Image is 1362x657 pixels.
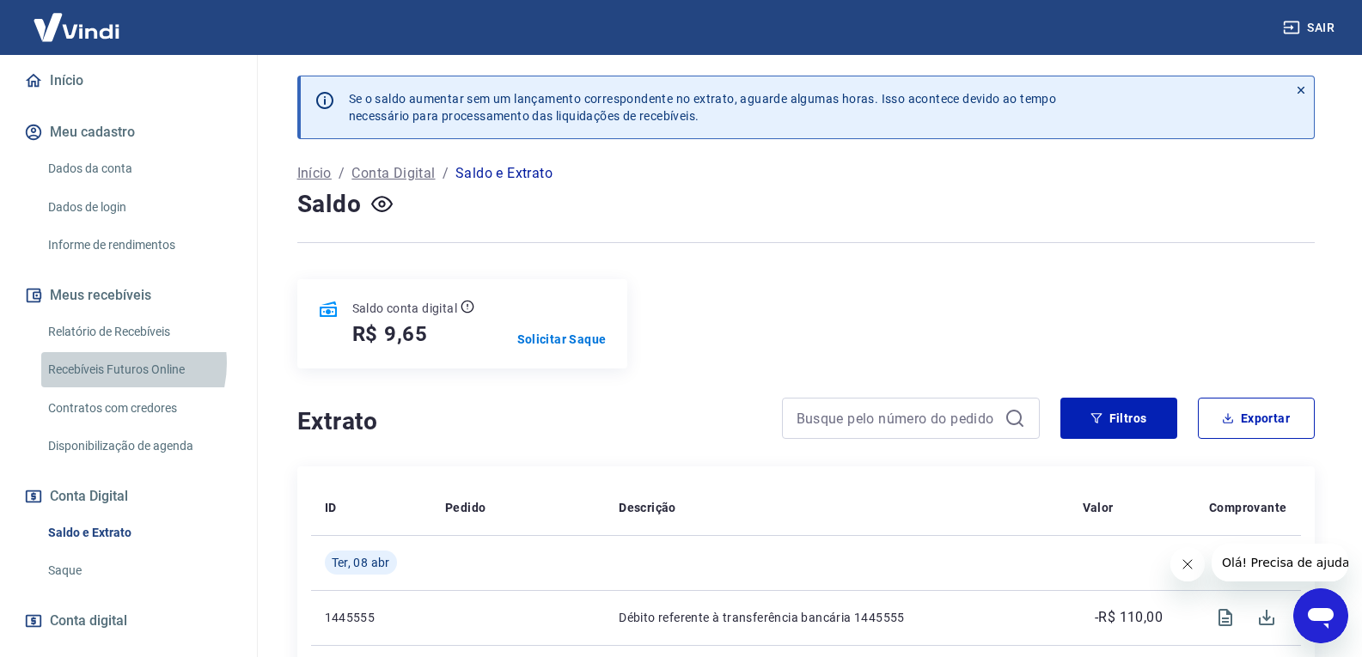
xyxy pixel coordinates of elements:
button: Sair [1280,12,1341,44]
a: Saldo e Extrato [41,515,236,551]
span: Visualizar [1205,597,1246,638]
span: Conta digital [50,609,127,633]
p: Saldo conta digital [352,300,458,317]
p: Se o saldo aumentar sem um lançamento correspondente no extrato, aguarde algumas horas. Isso acon... [349,90,1057,125]
p: Débito referente à transferência bancária 1445555 [619,609,1054,626]
span: Ter, 08 abr [332,554,390,571]
a: Solicitar Saque [517,331,607,348]
a: Informe de rendimentos [41,228,236,263]
h4: Extrato [297,405,761,439]
a: Dados de login [41,190,236,225]
button: Meu cadastro [21,113,236,151]
p: Comprovante [1209,499,1286,516]
iframe: Mensagem da empresa [1212,544,1348,581]
p: Valor [1083,499,1114,516]
span: Olá! Precisa de ajuda? [10,12,144,26]
p: ID [325,499,337,516]
input: Busque pelo número do pedido [797,405,998,431]
p: / [443,163,449,184]
a: Dados da conta [41,151,236,186]
p: 1445555 [325,609,418,626]
img: Vindi [21,1,132,53]
a: Conta Digital [351,163,435,184]
a: Disponibilização de agenda [41,429,236,464]
p: Saldo e Extrato [455,163,553,184]
a: Saque [41,553,236,588]
button: Meus recebíveis [21,277,236,314]
p: / [339,163,345,184]
a: Início [297,163,332,184]
button: Conta Digital [21,478,236,515]
button: Filtros [1060,398,1177,439]
button: Exportar [1198,398,1315,439]
p: Descrição [619,499,676,516]
a: Recebíveis Futuros Online [41,352,236,387]
a: Relatório de Recebíveis [41,314,236,350]
iframe: Fechar mensagem [1170,547,1205,581]
h4: Saldo [297,187,362,222]
p: Pedido [445,499,486,516]
a: Início [21,62,236,100]
h5: R$ 9,65 [352,320,429,348]
iframe: Botão para abrir a janela de mensagens [1293,588,1348,643]
p: -R$ 110,00 [1095,607,1163,628]
a: Conta digital [21,602,236,640]
span: Download [1246,597,1287,638]
a: Contratos com credores [41,391,236,426]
